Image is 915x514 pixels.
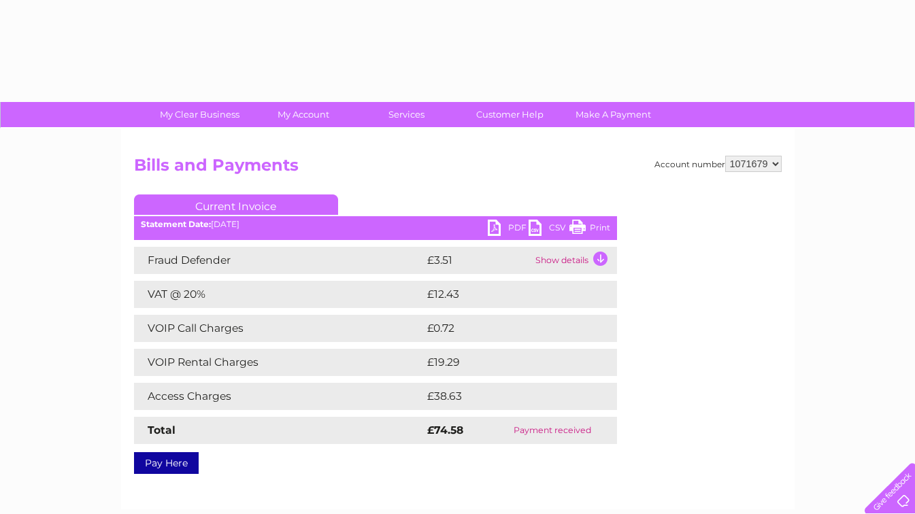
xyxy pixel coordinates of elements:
[134,452,199,474] a: Pay Here
[134,349,424,376] td: VOIP Rental Charges
[424,247,532,274] td: £3.51
[569,220,610,239] a: Print
[654,156,782,172] div: Account number
[134,156,782,182] h2: Bills and Payments
[144,102,256,127] a: My Clear Business
[529,220,569,239] a: CSV
[424,383,590,410] td: £38.63
[247,102,359,127] a: My Account
[134,281,424,308] td: VAT @ 20%
[134,315,424,342] td: VOIP Call Charges
[454,102,566,127] a: Customer Help
[134,247,424,274] td: Fraud Defender
[134,383,424,410] td: Access Charges
[488,417,616,444] td: Payment received
[134,194,338,215] a: Current Invoice
[350,102,463,127] a: Services
[532,247,617,274] td: Show details
[134,220,617,229] div: [DATE]
[557,102,669,127] a: Make A Payment
[148,424,176,436] strong: Total
[424,315,585,342] td: £0.72
[424,281,588,308] td: £12.43
[488,220,529,239] a: PDF
[427,424,463,436] strong: £74.58
[141,219,211,229] b: Statement Date:
[424,349,588,376] td: £19.29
